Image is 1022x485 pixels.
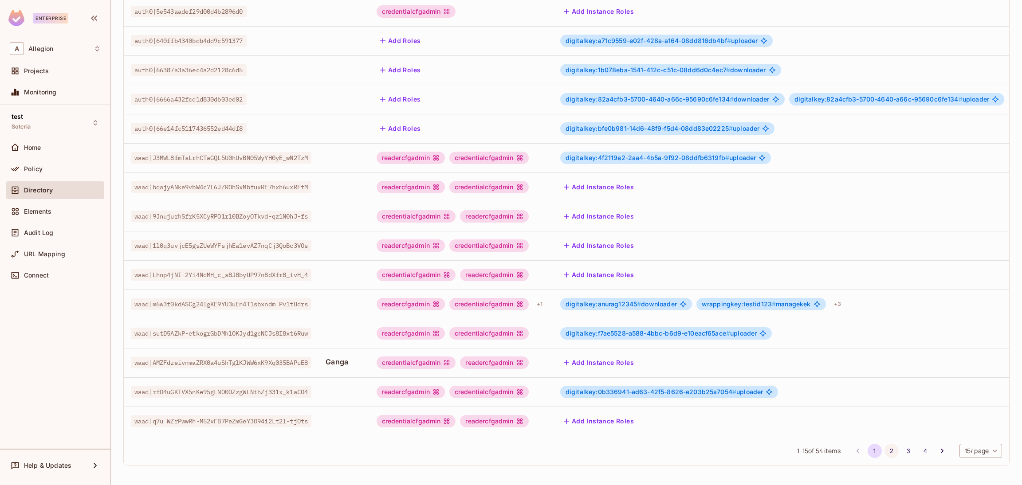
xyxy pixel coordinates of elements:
[377,34,425,48] button: Add Roles
[726,66,730,74] span: #
[131,328,311,339] span: waad|sutD5AZkP-etkogrGbDMhlOKJyd1gcNCJs8I8xt6Ruw
[566,37,731,44] span: digitalkey:a71c9559-e02f-428a-a164-08dd816db4bf
[726,329,730,337] span: #
[560,268,637,282] button: Add Instance Roles
[377,386,445,398] div: readercfgadmin
[560,239,637,253] button: Add Instance Roles
[131,269,311,281] span: waad|Lhnp4jNI-2Yi4NdMH_c_s8J8byUP97n8dXfr8_ivH_4
[935,444,949,458] button: Go to next page
[377,121,425,136] button: Add Roles
[377,152,445,164] div: readercfgadmin
[131,357,311,368] span: waad|AMZFdzeivnmaZRX0a4uShTglKJWW6xK9Xq035BAPuE8
[566,301,677,308] span: downloader
[566,329,730,337] span: digitalkey:f7ae5528-a588-4bbc-b6d9-e10eacf65ace
[377,298,445,310] div: readercfgadmin
[566,125,733,132] span: digitalkey:bfe0b981-14d6-48f9-f5d4-08dd83e02225
[24,272,49,279] span: Connect
[24,462,71,469] span: Help & Updates
[131,240,311,251] span: waad|1l0q3uvjcE5gsZUeWYFsjhEa1evAZ7nqCj3QoBc3VOs
[566,154,729,161] span: digitalkey:4f2119e2-2aa4-4b5a-9f92-08ddfb6319fb
[377,63,425,77] button: Add Roles
[24,165,43,172] span: Policy
[566,330,757,337] span: uploader
[566,154,756,161] span: uploader
[377,327,445,340] div: readercfgadmin
[560,180,637,194] button: Add Instance Roles
[449,152,529,164] div: credentialcfgadmin
[732,388,736,395] span: #
[566,125,759,132] span: uploader
[12,123,31,130] span: Soteria
[884,444,899,458] button: Go to page 2
[560,209,637,223] button: Add Instance Roles
[797,446,840,456] span: 1 - 15 of 54 items
[24,250,65,258] span: URL Mapping
[24,229,53,236] span: Audit Log
[131,64,247,76] span: auth0|66387a3a36ec4a2d2128c6d5
[566,37,758,44] span: uploader
[702,300,776,308] span: wrappingkey:testid123
[959,444,1002,458] div: 15 / page
[868,444,882,458] button: page 1
[449,327,529,340] div: credentialcfgadmin
[772,300,776,308] span: #
[702,301,811,308] span: managekek
[28,45,53,52] span: Workspace: Allegion
[24,208,51,215] span: Elements
[560,356,637,370] button: Add Instance Roles
[460,269,528,281] div: readercfgadmin
[729,125,733,132] span: #
[794,96,989,103] span: uploader
[377,181,445,193] div: readercfgadmin
[849,444,951,458] nav: pagination navigation
[131,152,311,164] span: waad|J3MWL8fmTsLrhCTaGQL5U0hUvBN05WyYH0yE_wN2TzM
[533,297,546,311] div: + 1
[637,300,641,308] span: #
[377,210,456,223] div: credentialcfgadmin
[727,37,731,44] span: #
[460,356,528,369] div: readercfgadmin
[24,67,49,74] span: Projects
[566,66,730,74] span: digitalkey:1b078eba-1541-412c-c51c-08dd6d0c4ec7
[131,386,311,398] span: waad|rfD4uGKTVX5nKe95gLNO0OZzgWLNihZj331x_k1aCO4
[377,415,456,427] div: credentialcfgadmin
[566,388,763,395] span: uploader
[10,42,24,55] span: A
[326,357,362,367] span: Ganga
[725,154,729,161] span: #
[12,113,24,120] span: test
[449,181,529,193] div: credentialcfgadmin
[794,95,963,103] span: digitalkey:82a4cfb3-5700-4640-a66c-95690c6fe134
[131,35,247,47] span: auth0|640ffb4340bdb4dd9c591377
[560,4,637,19] button: Add Instance Roles
[24,187,53,194] span: Directory
[131,211,311,222] span: waad|9JnujurhSfrK5XCyRPO1rl0BZoyOTkvd-qz1N0hJ-fs
[377,269,456,281] div: credentialcfgadmin
[377,5,456,18] div: credentialcfgadmin
[830,297,845,311] div: + 3
[131,298,311,310] span: waad|m6w3f0kdASCg24lgKE9YU3uEn4T1sbxndm_Pv1tUdrs
[131,94,247,105] span: auth0|6666a432fcd1d830db03ed02
[460,210,528,223] div: readercfgadmin
[730,95,734,103] span: #
[131,123,247,134] span: auth0|66e14fc5117436552ed44df8
[24,144,41,151] span: Home
[566,96,770,103] span: downloader
[901,444,916,458] button: Go to page 3
[377,239,445,252] div: readercfgadmin
[131,6,247,17] span: auth0|5e543aadef29d00d4b2896d0
[918,444,932,458] button: Go to page 4
[24,89,57,96] span: Monitoring
[959,95,963,103] span: #
[566,66,766,74] span: downloader
[566,388,736,395] span: digitalkey:0b336941-ad63-42f5-8626-e203b25a7054
[449,239,529,252] div: credentialcfgadmin
[131,181,311,193] span: waad|bqajyANke9vbW4c7L6JZROhSxMbfuxRE7hxh6uxRFtM
[377,356,456,369] div: credentialcfgadmin
[8,10,24,26] img: SReyMgAAAABJRU5ErkJggg==
[566,300,641,308] span: digitalkey:anurag12345
[377,92,425,106] button: Add Roles
[460,415,528,427] div: readercfgadmin
[131,415,311,427] span: waad|q7u_WZrPwwRh-M52xFB7PeZmGeY3O94i2Lt2l-tjOts
[449,298,529,310] div: credentialcfgadmin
